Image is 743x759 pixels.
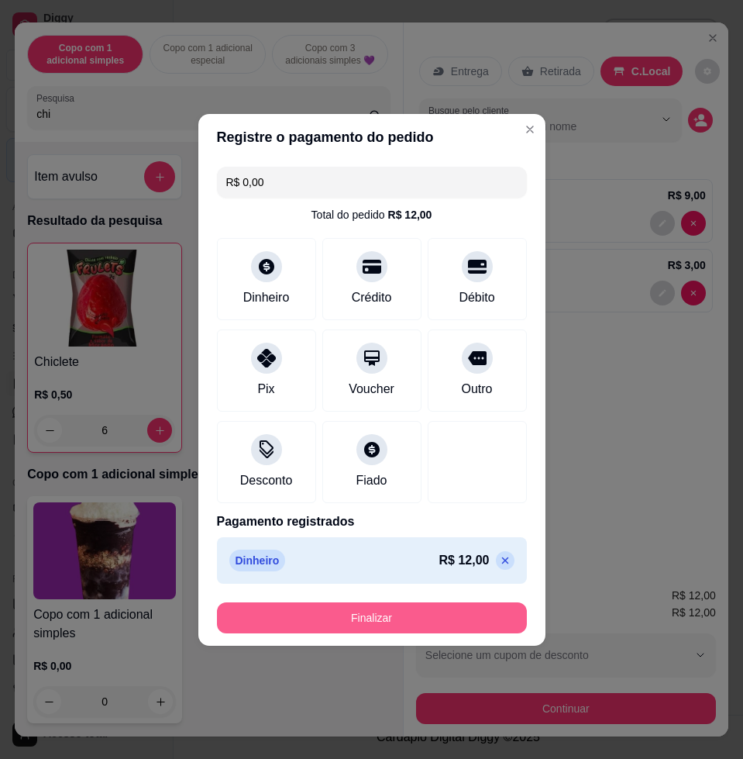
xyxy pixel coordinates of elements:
div: Pix [257,380,274,398]
div: Fiado [356,471,387,490]
button: Close [518,117,542,142]
div: Voucher [349,380,394,398]
div: Crédito [352,288,392,307]
header: Registre o pagamento do pedido [198,114,545,160]
p: R$ 12,00 [439,551,490,570]
div: Desconto [240,471,293,490]
div: Total do pedido [311,207,432,223]
p: Dinheiro [229,550,286,571]
button: Finalizar [217,602,527,633]
div: Débito [459,288,494,307]
div: R$ 12,00 [388,207,432,223]
p: Pagamento registrados [217,512,527,531]
div: Dinheiro [243,288,290,307]
div: Outro [461,380,492,398]
input: Ex.: hambúrguer de cordeiro [226,167,518,198]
